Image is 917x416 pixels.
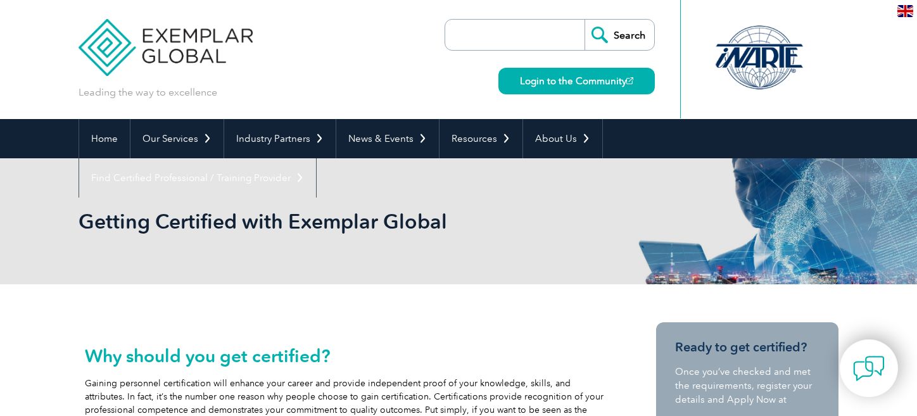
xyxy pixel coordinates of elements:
p: Leading the way to excellence [79,85,217,99]
a: Find Certified Professional / Training Provider [79,158,316,198]
a: News & Events [336,119,439,158]
a: Industry Partners [224,119,336,158]
input: Search [585,20,654,50]
img: open_square.png [626,77,633,84]
a: Our Services [130,119,224,158]
a: Home [79,119,130,158]
p: Once you’ve checked and met the requirements, register your details and Apply Now at [675,365,819,407]
a: About Us [523,119,602,158]
a: Login to the Community [498,68,655,94]
img: en [897,5,913,17]
a: Resources [440,119,522,158]
h3: Ready to get certified? [675,339,819,355]
h1: Getting Certified with Exemplar Global [79,209,565,234]
h2: Why should you get certified? [85,346,604,366]
img: contact-chat.png [853,353,885,384]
